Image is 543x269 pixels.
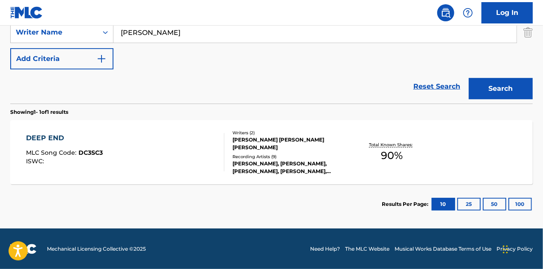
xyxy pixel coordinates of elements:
button: 25 [457,198,481,211]
iframe: Chat Widget [500,228,543,269]
button: 50 [483,198,506,211]
p: Showing 1 - 1 of 1 results [10,108,68,116]
button: 100 [508,198,532,211]
p: Total Known Shares: [369,142,415,148]
div: Recording Artists ( 9 ) [232,153,348,160]
button: 10 [432,198,455,211]
a: Public Search [437,4,454,21]
span: 90 % [381,148,403,163]
a: Need Help? [310,245,340,253]
a: The MLC Website [345,245,389,253]
a: Reset Search [409,77,465,96]
button: Add Criteria [10,48,113,69]
p: Results Per Page: [382,200,430,208]
img: logo [10,244,37,254]
a: DEEP ENDMLC Song Code:DC3SC3ISWC:Writers (2)[PERSON_NAME] [PERSON_NAME] [PERSON_NAME]Recording Ar... [10,120,533,184]
a: Log In [482,2,533,23]
span: Mechanical Licensing Collective © 2025 [47,245,146,253]
div: Help [459,4,476,21]
div: [PERSON_NAME], [PERSON_NAME], [PERSON_NAME], [PERSON_NAME], [PERSON_NAME] [232,160,348,175]
button: Search [469,78,533,99]
img: search [441,8,451,18]
img: 9d2ae6d4665cec9f34b9.svg [96,54,107,64]
img: Delete Criterion [523,22,533,43]
div: [PERSON_NAME] [PERSON_NAME] [PERSON_NAME] [232,136,348,151]
span: DC3SC3 [78,149,103,156]
a: Privacy Policy [497,245,533,253]
img: MLC Logo [10,6,43,19]
div: DEEP END [26,133,103,143]
div: Drag [503,237,508,262]
div: Writer Name [16,27,93,38]
span: MLC Song Code : [26,149,78,156]
img: help [463,8,473,18]
a: Musical Works Database Terms of Use [395,245,491,253]
div: Writers ( 2 ) [232,130,348,136]
span: ISWC : [26,157,46,165]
